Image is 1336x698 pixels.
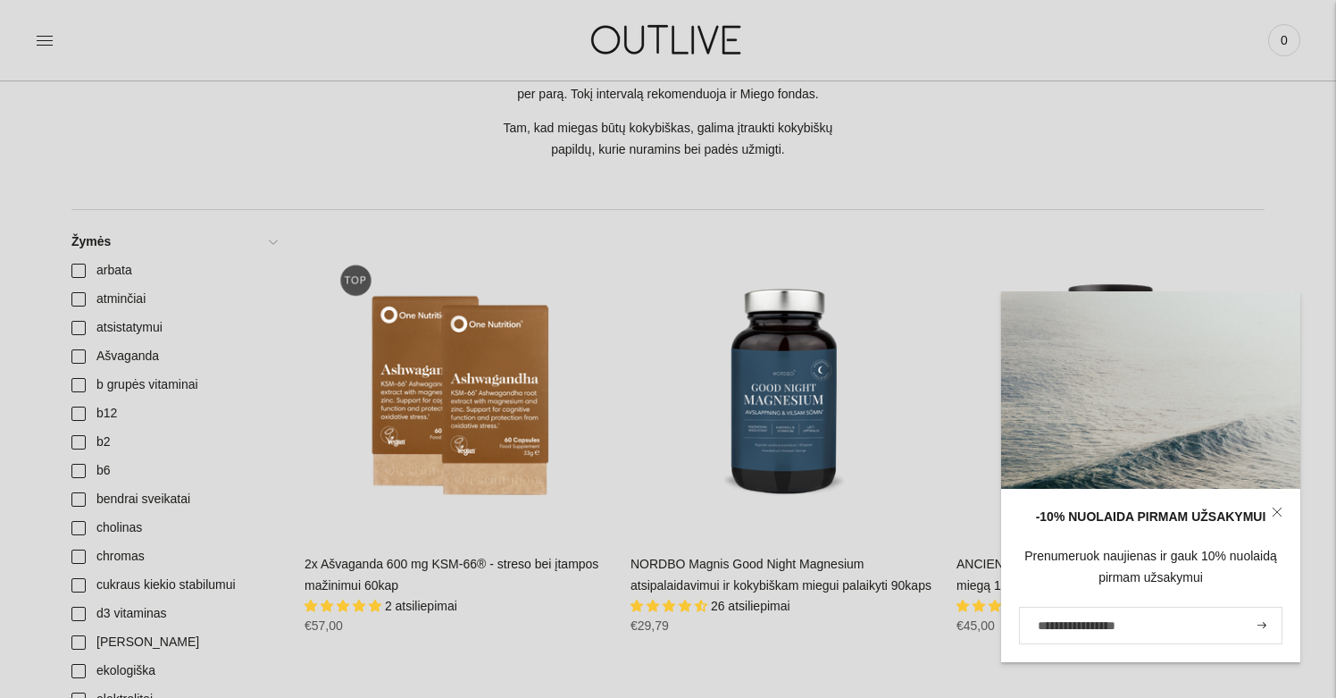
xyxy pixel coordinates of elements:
a: [PERSON_NAME] [61,628,287,657]
span: €45,00 [956,618,995,633]
a: chromas [61,542,287,571]
a: ekologiška [61,657,287,685]
a: b2 [61,428,287,457]
span: 4.65 stars [630,599,711,613]
img: OUTLIVE [556,9,780,71]
a: 0 [1268,21,1300,60]
div: Prenumeruok naujienas ir gauk 10% nuolaidą pirmam užsakymui [1019,546,1282,589]
a: Žymės [61,228,287,256]
span: 5.00 stars [305,599,385,613]
a: ANCIENT BRAVE True Nightcap atsipalaidavimui prieš miegą 180g [956,228,1265,536]
a: atsistatymui [61,314,287,342]
span: 0 [1272,28,1297,53]
a: bendrai sveikatai [61,485,287,514]
a: b12 [61,399,287,428]
span: 26 atsiliepimai [711,599,790,613]
a: ANCIENT BRAVE True Nightcap atsipalaidavimui prieš miegą 180g [956,557,1260,593]
a: 2x Ašvaganda 600 mg KSM-66® - streso bei įtampos mažinimui 60kap [305,228,613,536]
a: arbata [61,256,287,285]
div: -10% NUOLAIDA PIRMAM UŽSAKYMUI [1019,507,1282,528]
a: Ašvaganda [61,342,287,371]
span: 5.00 stars [956,599,1037,613]
a: 2x Ašvaganda 600 mg KSM-66® - streso bei įtampos mažinimui 60kap [305,557,598,593]
a: NORDBO Magnis Good Night Magnesium atsipalaidavimui ir kokybiškam miegui palaikyti 90kaps [630,228,939,536]
span: €29,79 [630,618,669,633]
a: b6 [61,457,287,485]
a: atminčiai [61,285,287,314]
span: 2 atsiliepimai [385,599,457,613]
a: cukraus kiekio stabilumui [61,571,287,600]
a: cholinas [61,514,287,542]
a: b grupės vitaminai [61,371,287,399]
span: €57,00 [305,618,343,633]
a: d3 vitaminas [61,600,287,628]
a: NORDBO Magnis Good Night Magnesium atsipalaidavimui ir kokybiškam miegui palaikyti 90kaps [630,557,931,593]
